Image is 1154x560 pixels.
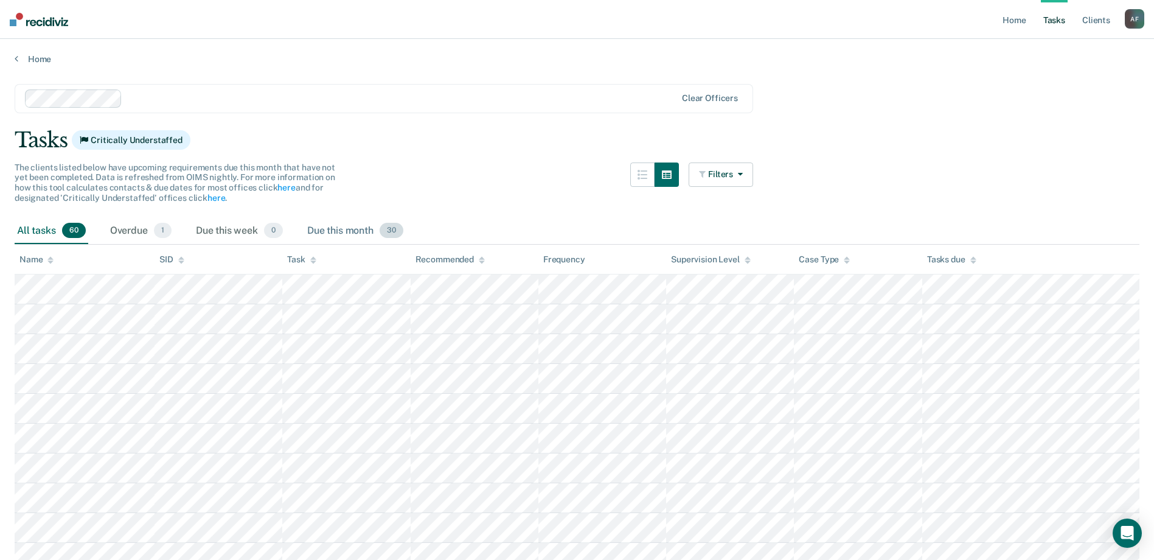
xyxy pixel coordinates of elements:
[287,254,316,265] div: Task
[264,223,283,239] span: 0
[415,254,485,265] div: Recommended
[62,223,86,239] span: 60
[207,193,225,203] a: here
[193,218,285,245] div: Due this week0
[1125,9,1144,29] div: A F
[19,254,54,265] div: Name
[380,223,403,239] span: 30
[799,254,850,265] div: Case Type
[277,183,295,192] a: here
[305,218,406,245] div: Due this month30
[15,163,335,203] span: The clients listed below have upcoming requirements due this month that have not yet been complet...
[108,218,174,245] div: Overdue1
[927,254,976,265] div: Tasks due
[689,163,753,187] button: Filters
[15,54,1139,65] a: Home
[1125,9,1144,29] button: AF
[10,13,68,26] img: Recidiviz
[159,254,184,265] div: SID
[682,93,738,103] div: Clear officers
[1113,519,1142,548] div: Open Intercom Messenger
[15,218,88,245] div: All tasks60
[15,128,1139,153] div: Tasks
[154,223,172,239] span: 1
[671,254,751,265] div: Supervision Level
[72,130,190,150] span: Critically Understaffed
[543,254,585,265] div: Frequency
